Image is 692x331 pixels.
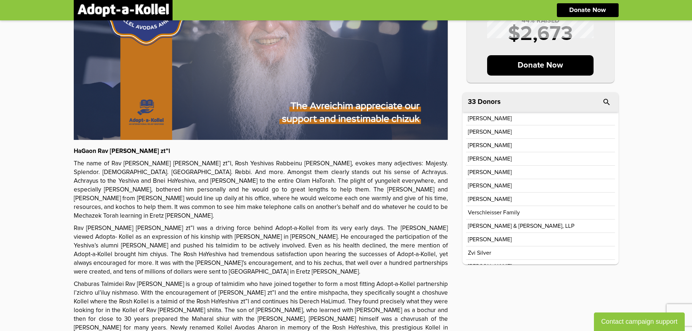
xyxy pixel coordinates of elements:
[468,98,476,105] span: 33
[487,55,594,76] p: Donate Now
[468,263,512,269] p: [PERSON_NAME]
[74,160,448,221] p: The name of Rav [PERSON_NAME] [PERSON_NAME] zt”l, Rosh Yeshivas Rabbeinu [PERSON_NAME], evokes ma...
[468,250,491,256] p: Zvi Silver
[468,237,512,242] p: [PERSON_NAME]
[478,98,501,105] p: Donors
[468,156,512,162] p: [PERSON_NAME]
[594,312,685,331] button: Contact campaign support
[468,142,512,148] p: [PERSON_NAME]
[468,223,574,229] p: [PERSON_NAME] & [PERSON_NAME], LLP
[74,224,448,276] p: Rav [PERSON_NAME] [PERSON_NAME] zt”l was a driving force behind Adopt-a-Kollel from its very earl...
[468,183,512,189] p: [PERSON_NAME]
[468,210,520,215] p: Verschleisser Family
[468,129,512,135] p: [PERSON_NAME]
[74,148,170,154] strong: HaGaon Rav [PERSON_NAME] zt”l
[468,116,512,121] p: [PERSON_NAME]
[468,169,512,175] p: [PERSON_NAME]
[468,196,512,202] p: [PERSON_NAME]
[602,98,611,106] i: search
[569,7,606,13] p: Donate Now
[77,4,169,17] img: logonobg.png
